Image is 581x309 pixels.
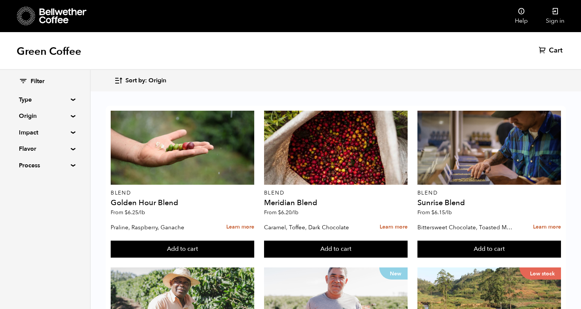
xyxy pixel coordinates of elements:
[125,209,128,216] span: $
[19,95,71,104] summary: Type
[379,267,408,280] p: New
[264,199,408,207] h4: Meridian Blend
[138,209,145,216] span: /lb
[431,209,434,216] span: $
[19,128,71,137] summary: Impact
[278,209,298,216] bdi: 6.20
[417,241,561,258] button: Add to cart
[111,199,254,207] h4: Golden Hour Blend
[264,190,408,196] p: Blend
[114,72,166,90] button: Sort by: Origin
[417,222,515,233] p: Bittersweet Chocolate, Toasted Marshmallow, Candied Orange, Praline
[19,111,71,121] summary: Origin
[417,199,561,207] h4: Sunrise Blend
[445,209,452,216] span: /lb
[431,209,452,216] bdi: 6.15
[539,46,564,55] a: Cart
[264,222,362,233] p: Caramel, Toffee, Dark Chocolate
[417,190,561,196] p: Blend
[226,219,254,235] a: Learn more
[19,144,71,153] summary: Flavor
[519,267,561,280] p: Low stock
[125,209,145,216] bdi: 6.25
[292,209,298,216] span: /lb
[533,219,561,235] a: Learn more
[125,77,166,85] span: Sort by: Origin
[111,190,254,196] p: Blend
[17,45,81,58] h1: Green Coffee
[417,209,452,216] span: From
[264,241,408,258] button: Add to cart
[380,219,408,235] a: Learn more
[111,209,145,216] span: From
[111,241,254,258] button: Add to cart
[549,46,562,55] span: Cart
[19,161,71,170] summary: Process
[111,222,209,233] p: Praline, Raspberry, Ganache
[264,209,298,216] span: From
[278,209,281,216] span: $
[31,77,45,86] span: Filter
